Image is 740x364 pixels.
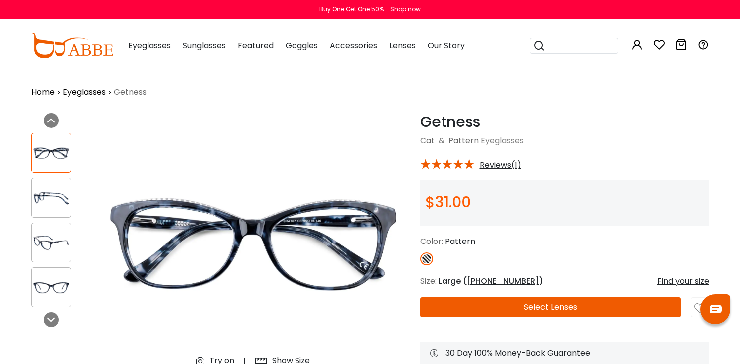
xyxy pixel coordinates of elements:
[420,236,443,247] span: Color:
[428,40,465,51] span: Our Story
[480,161,521,170] span: Reviews(1)
[183,40,226,51] span: Sunglasses
[430,347,699,359] div: 30 Day 100% Money-Back Guarantee
[286,40,318,51] span: Goggles
[448,135,479,146] a: Pattern
[238,40,274,51] span: Featured
[389,40,416,51] span: Lenses
[31,86,55,98] a: Home
[437,135,446,146] span: &
[467,275,539,287] span: [PHONE_NUMBER]
[32,188,71,208] img: Getness Pattern Acetate Eyeglasses , SpringHinges , UniversalBridgeFit Frames from ABBE Glasses
[420,297,681,317] button: Select Lenses
[445,236,475,247] span: Pattern
[420,113,709,131] h1: Getness
[710,305,722,313] img: chat
[63,86,106,98] a: Eyeglasses
[330,40,377,51] span: Accessories
[32,233,71,252] img: Getness Pattern Acetate Eyeglasses , SpringHinges , UniversalBridgeFit Frames from ABBE Glasses
[657,275,709,287] div: Find your size
[128,40,171,51] span: Eyeglasses
[439,275,543,287] span: Large ( )
[385,5,421,13] a: Shop now
[420,135,435,146] a: Cat
[32,143,71,163] img: Getness Pattern Acetate Eyeglasses , SpringHinges , UniversalBridgeFit Frames from ABBE Glasses
[425,191,471,213] span: $31.00
[390,5,421,14] div: Shop now
[31,33,113,58] img: abbeglasses.com
[694,303,705,314] img: like
[114,86,147,98] span: Getness
[420,275,437,287] span: Size:
[319,5,384,14] div: Buy One Get One 50%
[481,135,524,146] span: Eyeglasses
[32,278,71,297] img: Getness Pattern Acetate Eyeglasses , SpringHinges , UniversalBridgeFit Frames from ABBE Glasses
